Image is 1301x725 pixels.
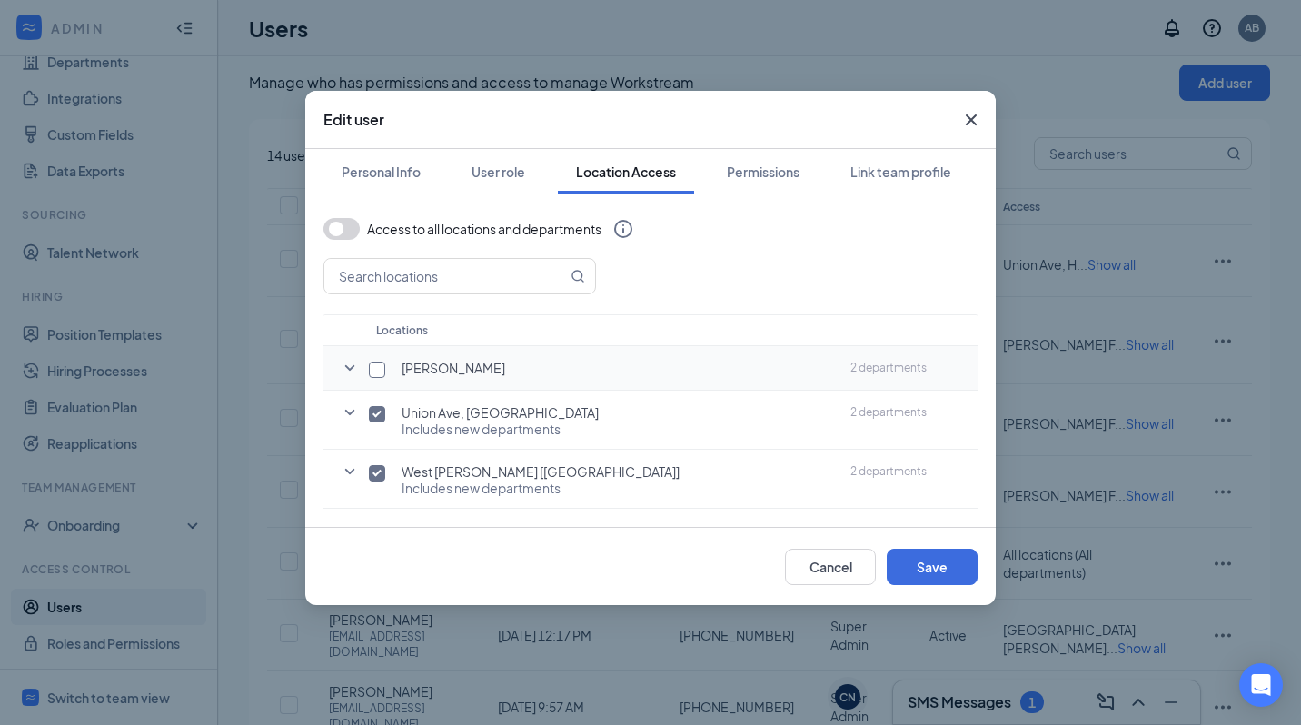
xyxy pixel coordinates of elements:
button: Close [947,91,996,149]
span: West [PERSON_NAME] [[GEOGRAPHIC_DATA]] [402,463,680,480]
div: Link team profile [850,163,951,181]
svg: Info [612,218,634,240]
span: 2 departments [850,361,927,374]
span: Includes new departments [402,421,561,437]
span: [PERSON_NAME] [402,360,505,376]
button: Save [887,549,978,585]
th: Locations [367,314,841,346]
div: Personal Info [342,163,421,181]
div: Location Access [576,163,676,181]
span: Union Ave, [GEOGRAPHIC_DATA] [402,404,599,421]
svg: MagnifyingGlass [571,269,585,283]
svg: Cross [960,109,982,131]
button: Cancel [785,549,876,585]
svg: SmallChevronDown [339,461,361,482]
div: Open Intercom Messenger [1239,663,1283,707]
input: Search locations [324,259,567,293]
div: Permissions [727,163,799,181]
div: User role [472,163,525,181]
span: Includes new departments [402,480,561,496]
span: 2 departments [850,405,927,419]
svg: SmallChevronDown [339,402,361,423]
h3: Edit user [323,110,384,130]
span: 2 departments [850,464,927,478]
svg: SmallChevronDown [339,357,361,379]
span: Access to all locations and departments [367,218,601,240]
